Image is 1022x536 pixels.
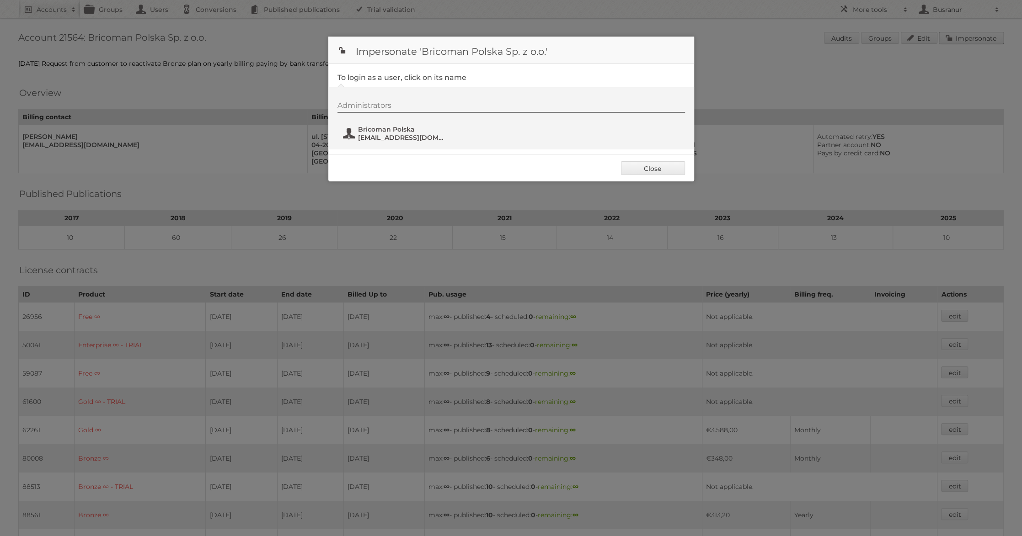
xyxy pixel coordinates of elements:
button: Bricoman Polska [EMAIL_ADDRESS][DOMAIN_NAME] [342,124,449,143]
h1: Impersonate 'Bricoman Polska Sp. z o.o.' [328,37,694,64]
span: [EMAIL_ADDRESS][DOMAIN_NAME] [358,133,447,142]
span: Bricoman Polska [358,125,447,133]
div: Administrators [337,101,685,113]
legend: To login as a user, click on its name [337,73,466,82]
a: Close [621,161,685,175]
